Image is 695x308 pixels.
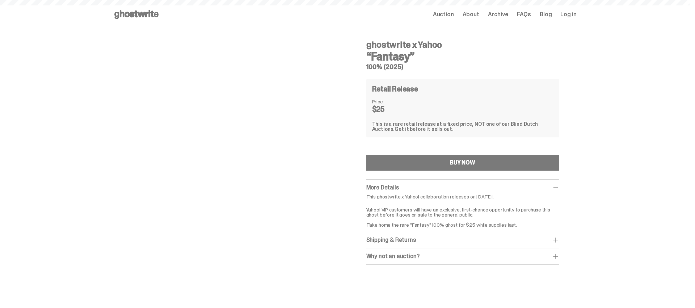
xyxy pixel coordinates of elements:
h4: ghostwrite x Yahoo [366,40,559,49]
div: BUY NOW [450,160,475,166]
a: Log in [560,12,576,17]
p: Yahoo! VIP customers will have an exclusive, first-chance opportunity to purchase this ghost befo... [366,202,559,227]
dt: Price [372,99,408,104]
a: Blog [540,12,552,17]
a: Archive [488,12,508,17]
a: Auction [433,12,454,17]
dd: $25 [372,106,408,113]
button: BUY NOW [366,155,559,171]
h3: “Fantasy” [366,51,559,62]
div: This is a rare retail release at a fixed price, NOT one of our Blind Dutch Auctions. [372,121,553,132]
div: Why not an auction? [366,253,559,260]
div: Shipping & Returns [366,236,559,244]
span: More Details [366,184,399,191]
a: FAQs [517,12,531,17]
span: Get it before it sells out. [395,126,453,132]
h5: 100% (2025) [366,64,559,70]
h4: Retail Release [372,85,418,93]
p: This ghostwrite x Yahoo! collaboration releases on [DATE]. [366,194,559,199]
a: About [463,12,479,17]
